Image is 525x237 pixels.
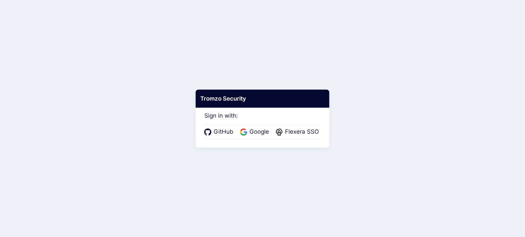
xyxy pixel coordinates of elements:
[196,89,329,108] div: Tromzo Security
[283,128,321,136] span: Flexera SSO
[247,128,271,136] span: Google
[204,128,235,136] a: GitHub
[212,128,235,136] span: GitHub
[240,128,271,136] a: Google
[204,103,321,139] div: Sign in with:
[276,128,321,136] a: Flexera SSO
